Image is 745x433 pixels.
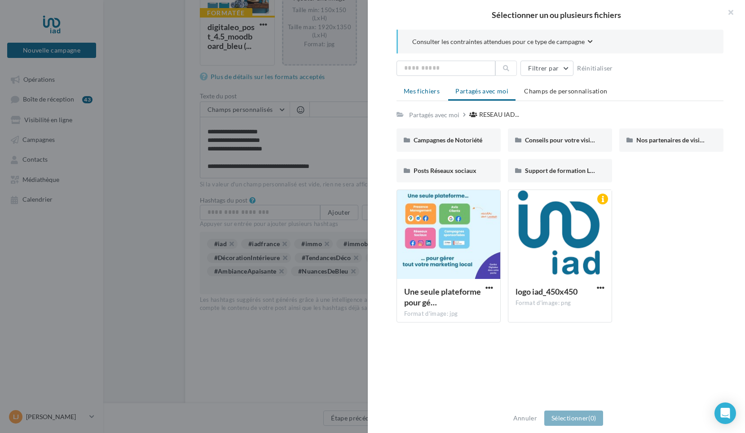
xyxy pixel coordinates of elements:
[404,310,493,318] div: Format d'image: jpg
[588,414,596,422] span: (0)
[414,136,482,144] span: Campagnes de Notoriété
[382,11,731,19] h2: Sélectionner un ou plusieurs fichiers
[412,37,593,48] button: Consulter les contraintes attendues pour ce type de campagne
[524,87,607,95] span: Champs de personnalisation
[479,110,519,119] span: RESEAU IAD...
[525,167,611,174] span: Support de formation Localads
[510,413,541,424] button: Annuler
[455,87,508,95] span: Partagés avec moi
[520,61,573,76] button: Filtrer par
[525,136,622,144] span: Conseils pour votre visibilité locale
[412,37,585,46] span: Consulter les contraintes attendues pour ce type de campagne
[409,110,459,119] div: Partagés avec moi
[573,63,617,74] button: Réinitialiser
[516,287,577,296] span: logo iad_450x450
[414,167,476,174] span: Posts Réseaux sociaux
[404,87,440,95] span: Mes fichiers
[404,287,481,307] span: Une seule plateforme pour gérer tout votre marketing local
[516,299,604,307] div: Format d'image: png
[544,411,603,426] button: Sélectionner(0)
[636,136,732,144] span: Nos partenaires de visibilité locale
[714,402,736,424] div: Open Intercom Messenger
